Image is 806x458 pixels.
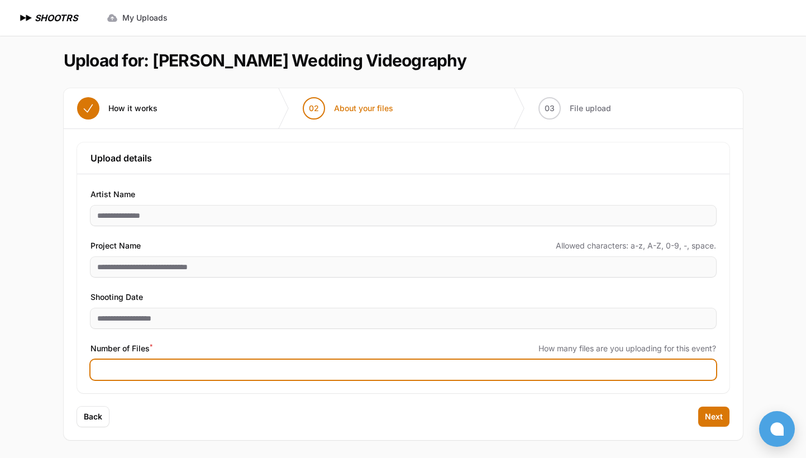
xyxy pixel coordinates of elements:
[334,103,393,114] span: About your files
[84,411,102,422] span: Back
[525,88,624,128] button: 03 File upload
[289,88,407,128] button: 02 About your files
[108,103,158,114] span: How it works
[545,103,555,114] span: 03
[90,342,152,355] span: Number of Files
[90,151,716,165] h3: Upload details
[64,88,171,128] button: How it works
[538,343,716,354] span: How many files are you uploading for this event?
[90,290,143,304] span: Shooting Date
[570,103,611,114] span: File upload
[556,240,716,251] span: Allowed characters: a-z, A-Z, 0-9, -, space.
[90,188,135,201] span: Artist Name
[18,11,78,25] a: SHOOTRS SHOOTRS
[309,103,319,114] span: 02
[759,411,795,447] button: Open chat window
[698,407,729,427] button: Next
[18,11,35,25] img: SHOOTRS
[64,50,466,70] h1: Upload for: [PERSON_NAME] Wedding Videography
[90,239,141,252] span: Project Name
[705,411,723,422] span: Next
[77,407,109,427] button: Back
[100,8,174,28] a: My Uploads
[35,11,78,25] h1: SHOOTRS
[122,12,168,23] span: My Uploads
